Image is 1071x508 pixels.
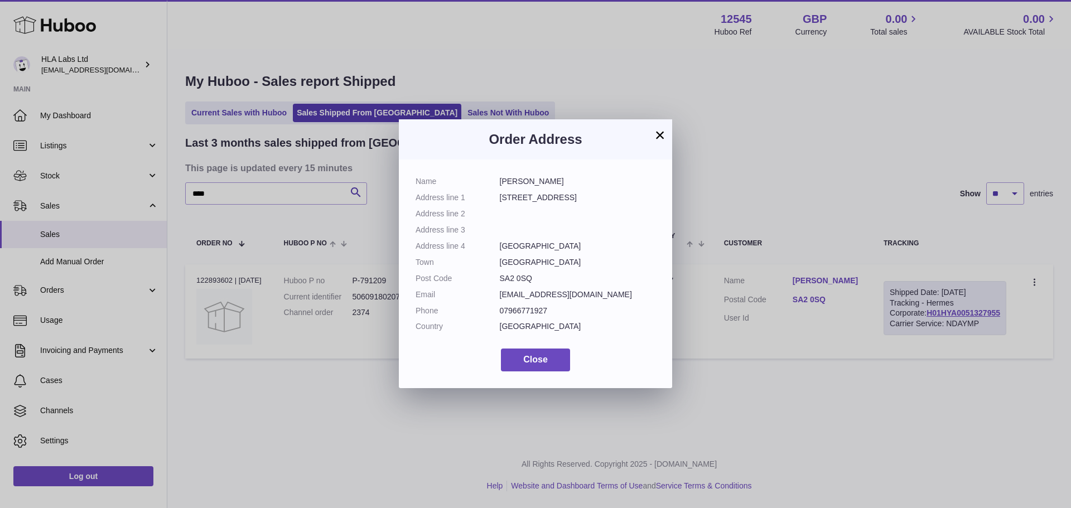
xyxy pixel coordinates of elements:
[500,273,656,284] dd: SA2 0SQ
[416,273,500,284] dt: Post Code
[416,321,500,332] dt: Country
[523,355,548,364] span: Close
[416,289,500,300] dt: Email
[653,128,667,142] button: ×
[416,192,500,203] dt: Address line 1
[500,289,656,300] dd: [EMAIL_ADDRESS][DOMAIN_NAME]
[500,192,656,203] dd: [STREET_ADDRESS]
[500,241,656,251] dd: [GEOGRAPHIC_DATA]
[416,241,500,251] dt: Address line 4
[500,176,656,187] dd: [PERSON_NAME]
[416,225,500,235] dt: Address line 3
[416,176,500,187] dt: Name
[500,257,656,268] dd: [GEOGRAPHIC_DATA]
[501,349,570,371] button: Close
[416,130,655,148] h3: Order Address
[500,321,656,332] dd: [GEOGRAPHIC_DATA]
[416,209,500,219] dt: Address line 2
[500,306,656,316] dd: 07966771927
[416,306,500,316] dt: Phone
[416,257,500,268] dt: Town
